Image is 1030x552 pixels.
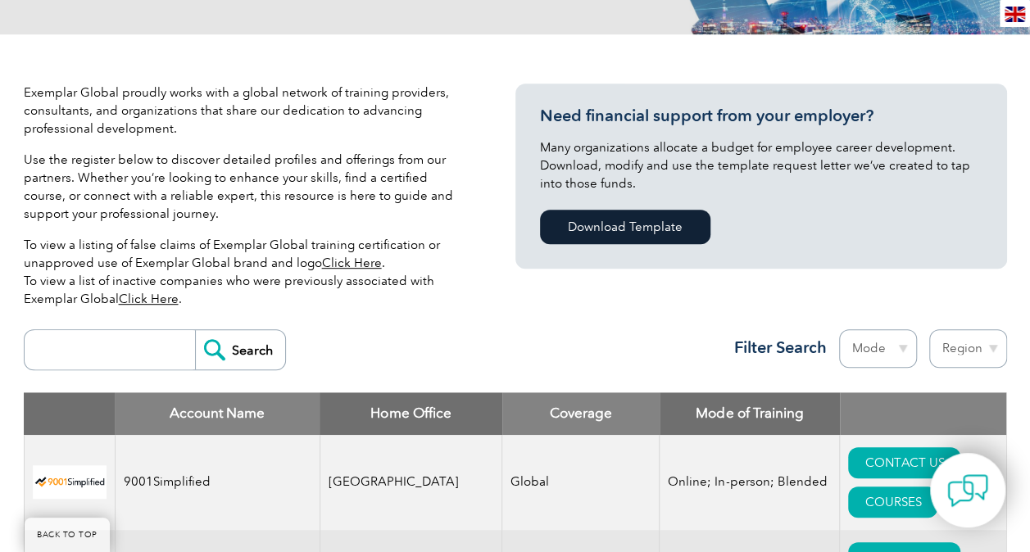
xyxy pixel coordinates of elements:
[660,435,840,530] td: Online; In-person; Blended
[33,465,107,499] img: 37c9c059-616f-eb11-a812-002248153038-logo.png
[540,138,982,192] p: Many organizations allocate a budget for employee career development. Download, modify and use th...
[660,392,840,435] th: Mode of Training: activate to sort column ascending
[540,106,982,126] h3: Need financial support from your employer?
[840,392,1006,435] th: : activate to sort column ascending
[320,435,502,530] td: [GEOGRAPHIC_DATA]
[540,210,710,244] a: Download Template
[1005,7,1025,22] img: en
[320,392,502,435] th: Home Office: activate to sort column ascending
[502,435,660,530] td: Global
[724,337,827,358] h3: Filter Search
[848,486,937,518] a: COURSES
[24,151,466,223] p: Use the register below to discover detailed profiles and offerings from our partners. Whether you...
[24,236,466,308] p: To view a listing of false claims of Exemplar Global training certification or unapproved use of ...
[195,330,285,369] input: Search
[502,392,660,435] th: Coverage: activate to sort column ascending
[947,470,988,511] img: contact-chat.png
[119,292,179,306] a: Click Here
[25,518,110,552] a: BACK TO TOP
[322,256,382,270] a: Click Here
[115,392,320,435] th: Account Name: activate to sort column descending
[24,84,466,138] p: Exemplar Global proudly works with a global network of training providers, consultants, and organ...
[115,435,320,530] td: 9001Simplified
[848,447,960,478] a: CONTACT US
